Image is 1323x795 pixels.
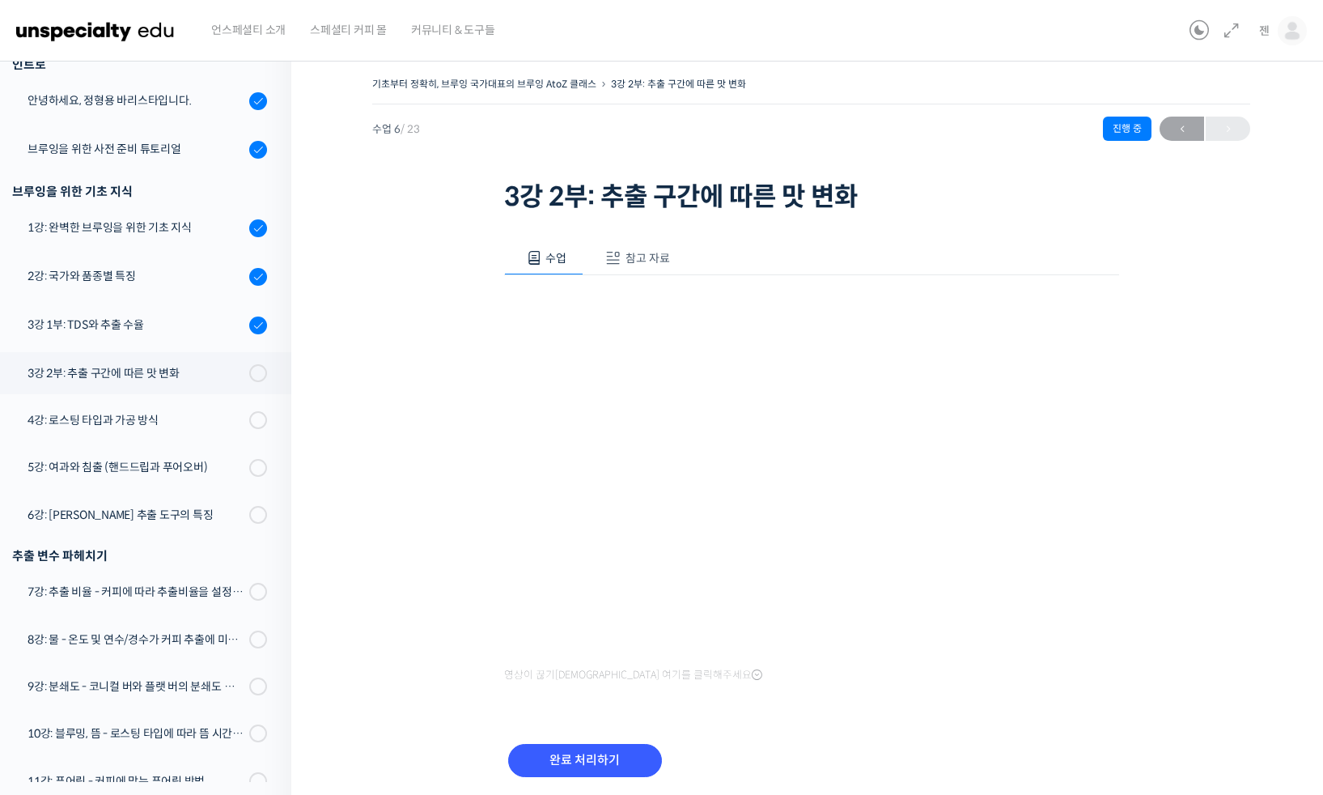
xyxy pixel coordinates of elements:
a: 3강 2부: 추출 구간에 따른 맛 변화 [611,78,746,90]
h1: 3강 2부: 추출 구간에 따른 맛 변화 [504,181,1119,212]
span: 참고 자료 [625,251,670,266]
div: 3강 2부: 추출 구간에 따른 맛 변화 [28,364,244,382]
a: 홈 [5,513,107,554]
div: 8강: 물 - 온도 및 연수/경수가 커피 추출에 미치는 영향 [28,631,244,648]
a: 대화 [107,513,209,554]
span: / 23 [401,122,420,136]
span: 수업 6 [372,124,420,134]
div: 10강: 블루밍, 뜸 - 로스팅 타입에 따라 뜸 시간을 다르게 해야 하는 이유 [28,725,244,742]
div: 9강: 분쇄도 - 코니컬 버와 플랫 버의 분쇄도 차이는 왜 추출 결과물에 영향을 미치는가 [28,678,244,695]
div: 7강: 추출 비율 - 커피에 따라 추출비율을 설정하는 방법 [28,583,244,601]
div: 5강: 여과와 침출 (핸드드립과 푸어오버) [28,458,244,476]
span: 설정 [250,538,269,551]
div: 3강 1부: TDS와 추출 수율 [28,316,244,334]
div: 추출 변수 파헤치기 [12,545,267,567]
div: 6강: [PERSON_NAME] 추출 도구의 특징 [28,506,244,524]
a: 기초부터 정확히, 브루잉 국가대표의 브루잉 AtoZ 클래스 [372,78,596,90]
div: 11강: 푸어링 - 커피에 맞는 푸어링 방법 [28,772,244,790]
div: 4강: 로스팅 타입과 가공 방식 [28,411,244,429]
div: 브루잉을 위한 사전 준비 튜토리얼 [28,140,244,158]
span: ← [1160,118,1204,140]
div: 브루잉을 위한 기초 지식 [12,181,267,202]
a: ←이전 [1160,117,1204,141]
span: 영상이 끊기[DEMOGRAPHIC_DATA] 여기를 클릭해주세요 [504,669,762,682]
span: 대화 [148,538,167,551]
span: 수업 [545,251,566,266]
span: 홈 [51,538,61,551]
span: 젠 [1259,23,1270,38]
h3: 인트로 [12,53,267,75]
div: 2강: 국가와 품종별 특징 [28,267,244,285]
div: 진행 중 [1103,117,1151,141]
a: 설정 [209,513,311,554]
input: 완료 처리하기 [508,744,662,777]
div: 1강: 완벽한 브루잉을 위한 기초 지식 [28,219,244,236]
div: 안녕하세요, 정형용 바리스타입니다. [28,91,244,109]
